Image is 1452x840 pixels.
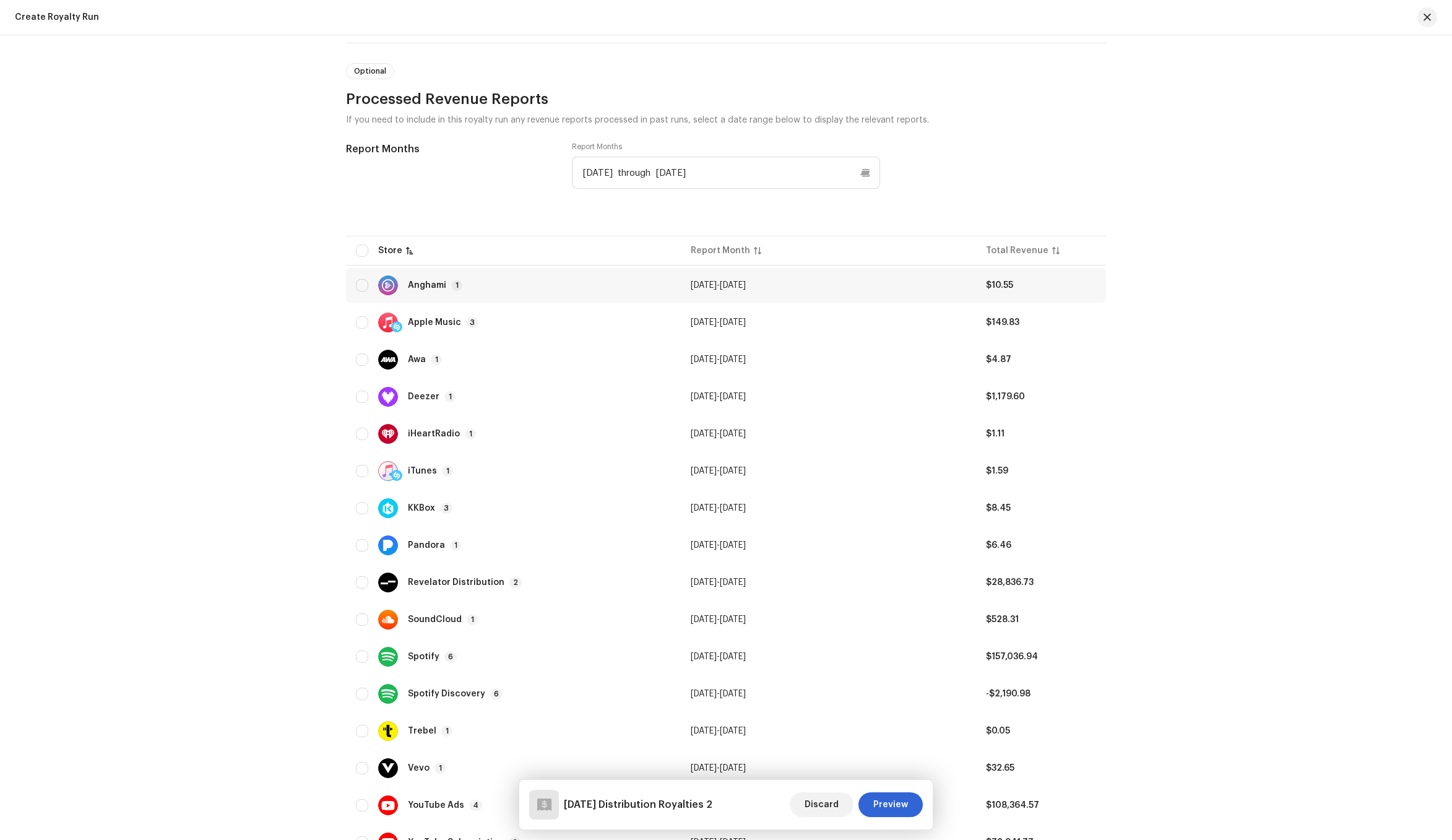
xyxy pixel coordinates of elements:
p-badge: 3 [440,503,452,514]
p-badge: 1 [465,428,476,439]
div: Report Month [691,245,750,257]
span: [DATE] [691,615,717,624]
span: $1.59 [986,467,1008,475]
span: $157,036.94 [986,652,1038,661]
span: - [691,504,746,513]
span: - [691,578,746,587]
span: - [691,281,746,290]
div: Spotify Discovery [408,690,485,698]
span: -$2,190.98 [986,690,1031,698]
p-badge: 6 [444,651,457,662]
span: [DATE] [691,318,717,327]
span: - [691,690,746,698]
span: [DATE] [720,541,746,550]
button: Discard [790,792,853,817]
div: Apple Music [408,318,461,327]
span: $0.05 [986,727,1010,735]
h3: Processed Revenue Reports [346,89,1106,109]
div: iHeartRadio [408,430,460,438]
span: $8.45 [986,504,1011,513]
span: [DATE] [720,392,746,401]
p-badge: 3 [466,317,478,328]
p-badge: 4 [469,800,482,811]
div: YouTube Ads [408,801,464,810]
span: [DATE] [691,467,717,475]
h5: Report Months [346,142,552,157]
span: [DATE] [691,727,717,735]
span: $149.83 [986,318,1019,327]
span: - [691,467,746,475]
span: $1.11 [986,430,1005,438]
div: Trebel [408,727,436,735]
span: [DATE] [691,281,717,290]
span: [DATE] [720,578,746,587]
input: Select Date Range [572,157,880,189]
span: $32.65 [986,764,1014,773]
span: $528.31 [986,615,1019,624]
span: - [691,541,746,550]
span: [DATE] [720,318,746,327]
label: Report Months [572,142,622,152]
span: - [691,652,746,661]
p-badge: 1 [431,354,442,365]
span: [DATE] [691,690,717,698]
span: $1,179.60 [986,392,1025,401]
span: [DATE] [720,727,746,735]
span: [DATE] [691,652,717,661]
div: Deezer [408,392,439,401]
div: Store [378,245,402,257]
span: [DATE] [720,615,746,624]
span: - [691,392,746,401]
span: [DATE] [720,504,746,513]
span: - [691,355,746,364]
span: $4.87 [986,355,1011,364]
button: Preview [858,792,923,817]
p-badge: 2 [509,577,522,588]
span: - [691,430,746,438]
span: [DATE] [720,355,746,364]
span: $10.55 [986,281,1013,290]
p-badge: 1 [441,725,452,737]
p: If you need to include in this royalty run any revenue reports processed in past runs, select a d... [346,109,1106,127]
span: [DATE] [720,690,746,698]
span: [DATE] [691,578,717,587]
div: Spotify [408,652,439,661]
span: - [691,615,746,624]
span: Optional [354,67,386,75]
span: [DATE] [720,652,746,661]
span: [DATE] [691,504,717,513]
p-badge: 1 [434,763,446,774]
div: Vevo [408,764,430,773]
span: [DATE] [691,355,717,364]
div: iTunes [408,467,437,475]
span: $6.46 [986,541,1011,550]
p-badge: 6 [490,688,503,699]
div: Pandora [408,541,445,550]
div: KKBox [408,504,435,513]
p-badge: 1 [450,540,461,551]
span: [DATE] [691,430,717,438]
span: [DATE] [720,430,746,438]
span: [DATE] [720,467,746,475]
span: $28,836.73 [986,578,1034,587]
p-badge: 1 [442,465,453,477]
span: [DATE] [720,764,746,773]
span: [DATE] [691,392,717,401]
span: - [691,727,746,735]
span: - [691,318,746,327]
p-badge: 1 [451,280,462,291]
span: Preview [873,792,908,817]
span: [DATE] [691,541,717,550]
div: Anghami [408,281,446,290]
span: $108,364.57 [986,801,1039,810]
span: Discard [805,792,839,817]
